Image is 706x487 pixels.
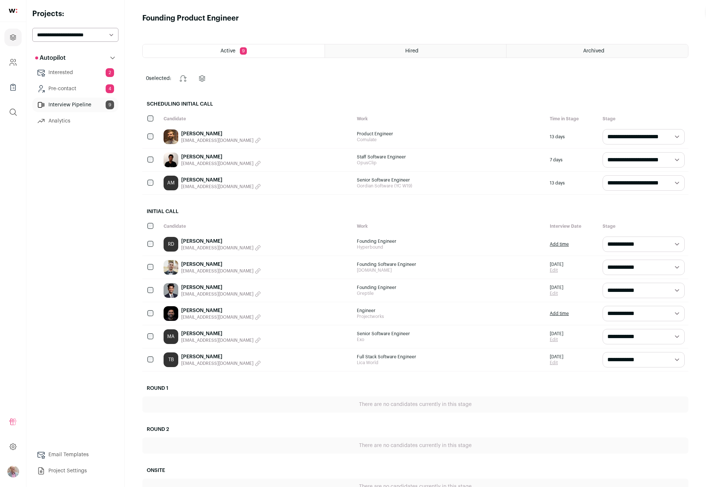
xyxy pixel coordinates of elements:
h2: Projects: [32,9,118,19]
span: Lica World [357,360,543,366]
span: Founding Engineer [357,285,543,290]
span: Engineer [357,308,543,314]
a: Hired [325,44,506,58]
a: Edit [550,267,563,273]
div: There are no candidates currently in this stage [142,396,688,413]
div: Stage [599,220,688,233]
span: [EMAIL_ADDRESS][DOMAIN_NAME] [181,268,253,274]
img: 75280ec446c7396d08a90f172a02f9b44aab84e253512638039175330500665e [164,129,178,144]
span: [EMAIL_ADDRESS][DOMAIN_NAME] [181,184,253,190]
a: Archived [506,44,688,58]
button: [EMAIL_ADDRESS][DOMAIN_NAME] [181,268,261,274]
span: selected: [146,75,171,82]
a: Project Settings [32,464,118,478]
span: [EMAIL_ADDRESS][DOMAIN_NAME] [181,337,253,343]
div: Interview Date [546,220,599,233]
span: [DOMAIN_NAME] [357,267,543,273]
span: [DATE] [550,261,563,267]
div: Candidate [160,220,353,233]
button: [EMAIL_ADDRESS][DOMAIN_NAME] [181,314,261,320]
div: Time in Stage [546,112,599,125]
a: Interested2 [32,65,118,80]
h1: Founding Product Engineer [142,13,239,23]
img: 07d91366dc51fd1871200594fca3a1f43e273d1bb880da7c128c5d36e05ecb30.jpg [164,260,178,275]
span: Senior Software Engineer [357,177,543,183]
a: Edit [550,360,563,366]
a: TB [164,352,178,367]
h2: Round 2 [142,421,688,437]
span: 2 [106,68,114,77]
button: Autopilot [32,51,118,65]
img: 0f335c9aead29c18541f09402dfb640c405580ea5ab9567ef47f4a8749461737.jpg [164,153,178,167]
span: 0 [146,76,149,81]
span: [DATE] [550,354,563,360]
a: Pre-contact4 [32,81,118,96]
span: Exo [357,337,543,343]
a: [PERSON_NAME] [181,238,261,245]
a: [PERSON_NAME] [181,353,261,360]
h2: Round 1 [142,380,688,396]
a: [PERSON_NAME] [181,307,261,314]
span: Senior Software Engineer [357,331,543,337]
div: Stage [599,112,688,125]
span: Comulate [357,137,543,143]
a: [PERSON_NAME] [181,261,261,268]
span: Hyperbound [357,244,543,250]
a: Analytics [32,114,118,128]
a: Company Lists [4,78,22,96]
span: [DATE] [550,331,563,337]
a: Projects [4,29,22,46]
button: [EMAIL_ADDRESS][DOMAIN_NAME] [181,245,261,251]
a: Company and ATS Settings [4,54,22,71]
span: [EMAIL_ADDRESS][DOMAIN_NAME] [181,360,253,366]
span: [EMAIL_ADDRESS][DOMAIN_NAME] [181,291,253,297]
button: Open dropdown [7,466,19,477]
a: [PERSON_NAME] [181,130,261,138]
span: Greptile [357,290,543,296]
span: 9 [240,47,247,55]
span: Gordian Software (YC W19) [357,183,543,189]
span: [EMAIL_ADDRESS][DOMAIN_NAME] [181,138,253,143]
a: [PERSON_NAME] [181,153,261,161]
span: Product Engineer [357,131,543,137]
span: [EMAIL_ADDRESS][DOMAIN_NAME] [181,314,253,320]
button: [EMAIL_ADDRESS][DOMAIN_NAME] [181,291,261,297]
span: Projectworks [357,314,543,319]
img: wellfound-shorthand-0d5821cbd27db2630d0214b213865d53afaa358527fdda9d0ea32b1df1b89c2c.svg [9,9,17,13]
span: Active [220,48,235,54]
p: Autopilot [35,54,66,62]
a: Add time [550,241,569,247]
a: Add time [550,311,569,316]
div: Candidate [160,112,353,125]
div: MA [164,329,178,344]
a: Email Templates [32,447,118,462]
div: There are no candidates currently in this stage [142,437,688,454]
a: [PERSON_NAME] [181,284,261,291]
span: Archived [583,48,604,54]
h2: Initial Call [142,204,688,220]
button: [EMAIL_ADDRESS][DOMAIN_NAME] [181,161,261,166]
div: 13 days [546,172,599,194]
span: Staff Software Engineer [357,154,543,160]
img: 15d192bb92992f0dc4ab822e619280ef9c9854dad7ec700bf4808158d8e553e7.jpg [164,283,178,298]
div: 7 days [546,149,599,171]
button: [EMAIL_ADDRESS][DOMAIN_NAME] [181,138,261,143]
span: Founding Software Engineer [357,261,543,267]
button: [EMAIL_ADDRESS][DOMAIN_NAME] [181,337,261,343]
a: Edit [550,337,563,343]
button: Change stage [174,70,192,87]
div: Work [353,112,546,125]
div: Work [353,220,546,233]
a: [PERSON_NAME] [181,176,261,184]
button: [EMAIL_ADDRESS][DOMAIN_NAME] [181,184,261,190]
span: Founding Engineer [357,238,543,244]
span: 9 [106,100,114,109]
a: AM [164,176,178,190]
span: Full Stack Software Engineer [357,354,543,360]
a: [PERSON_NAME] [181,330,261,337]
span: [EMAIL_ADDRESS][DOMAIN_NAME] [181,245,253,251]
a: RD [164,237,178,252]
